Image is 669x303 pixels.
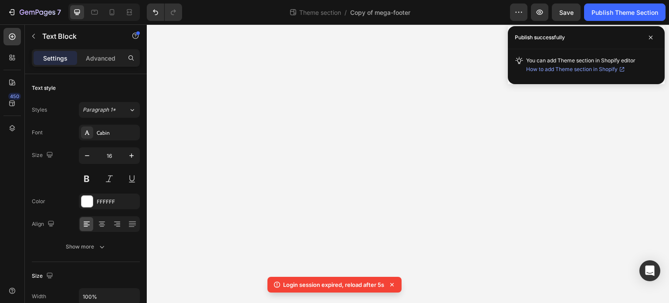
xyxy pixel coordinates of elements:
div: Align [32,218,56,230]
div: Undo/Redo [147,3,182,21]
div: 450 [8,93,21,100]
div: Size [32,150,55,161]
button: Publish Theme Section [584,3,666,21]
button: Show more [32,239,140,255]
span: Save [559,9,574,16]
p: Publish successfully [515,33,565,42]
div: Text style [32,84,56,92]
div: Publish Theme Section [591,8,658,17]
p: Advanced [86,54,115,63]
div: Styles [32,106,47,114]
p: Login session expired, reload after 5s [283,280,384,289]
span: You can add Theme section in Shopify editor [526,57,635,74]
div: Show more [66,242,106,251]
button: Save [552,3,581,21]
span: Copy of mega-footer [350,8,410,17]
span: Paragraph 1* [83,106,116,114]
button: 7 [3,3,65,21]
div: Cabin [97,129,138,137]
div: Size [32,270,55,282]
div: Font [32,129,43,136]
span: Theme section [297,8,343,17]
div: Color [32,197,45,205]
button: Paragraph 1* [79,102,140,118]
div: FFFFFF [97,198,138,206]
p: Settings [43,54,68,63]
div: Width [32,293,46,300]
span: / [345,8,347,17]
p: 7 [57,7,61,17]
iframe: Design area [147,24,669,303]
span: How to add Theme section in Shopify [526,65,618,74]
div: Open Intercom Messenger [639,260,660,281]
p: Text Block [42,31,116,41]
